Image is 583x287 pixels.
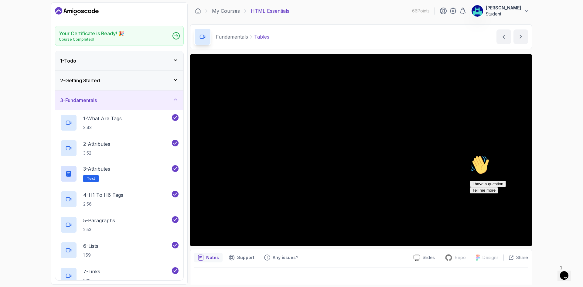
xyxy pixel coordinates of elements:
p: 2:12 [83,278,100,284]
button: user profile image[PERSON_NAME]Student [471,5,530,17]
button: Feedback button [261,253,302,262]
button: 2-Getting Started [55,71,183,90]
img: user profile image [472,5,483,17]
button: I have a question [2,28,38,34]
p: Any issues? [273,255,298,261]
button: 2-Attributes3:52 [60,140,179,157]
p: 2 - Attributes [83,140,110,148]
button: 3-AttributesText [60,165,179,182]
a: Your Certificate is Ready! 🎉Course Completed! [55,26,184,46]
p: 1 - What Are Tags [83,115,122,122]
p: 66 Points [412,8,430,14]
h2: Your Certificate is Ready! 🎉 [59,30,124,37]
iframe: chat widget [557,263,577,281]
img: :wave: [2,2,22,22]
a: Dashboard [195,8,201,14]
a: My Courses [212,7,240,15]
p: 7 - Links [83,268,100,275]
button: Tell me more [2,34,30,41]
p: 3:52 [83,150,110,156]
h3: 2 - Getting Started [60,77,100,84]
p: Notes [206,255,219,261]
h3: 1 - Todo [60,57,76,64]
h3: 3 - Fundamentals [60,97,97,104]
p: Support [237,255,254,261]
button: 6-Lists1:59 [60,242,179,259]
p: 2:56 [83,201,123,207]
p: 6 - Lists [83,242,98,250]
button: previous content [496,29,511,44]
p: 4 - H1 To H6 Tags [83,191,123,199]
a: Dashboard [55,6,99,16]
span: Hi! How can we help? [2,18,60,23]
p: 3 - Attributes [83,165,110,173]
button: 1-What Are Tags3:43 [60,114,179,131]
button: notes button [194,253,223,262]
p: Student [486,11,521,17]
span: Text [87,176,95,181]
p: Fundamentals [216,33,248,40]
div: 👋Hi! How can we help?I have a questionTell me more [2,2,112,41]
iframe: chat widget [468,153,577,260]
a: Slides [409,255,440,261]
p: Tables [254,33,269,40]
p: Repo [455,255,466,261]
p: Slides [423,255,435,261]
p: 2:53 [83,227,115,233]
button: 7-Links2:12 [60,267,179,284]
button: 1-Todo [55,51,183,70]
p: HTML Essentials [251,7,289,15]
button: 3-Fundamentals [55,91,183,110]
p: 5 - Paragraphs [83,217,115,224]
p: 3:43 [83,125,122,131]
p: Course Completed! [59,37,124,42]
button: Support button [225,253,258,262]
button: next content [513,29,528,44]
button: 5-Paragraphs2:53 [60,216,179,233]
button: 4-H1 To H6 Tags2:56 [60,191,179,208]
iframe: 8 - Forms [190,54,532,246]
p: 1:59 [83,252,98,258]
p: [PERSON_NAME] [486,5,521,11]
